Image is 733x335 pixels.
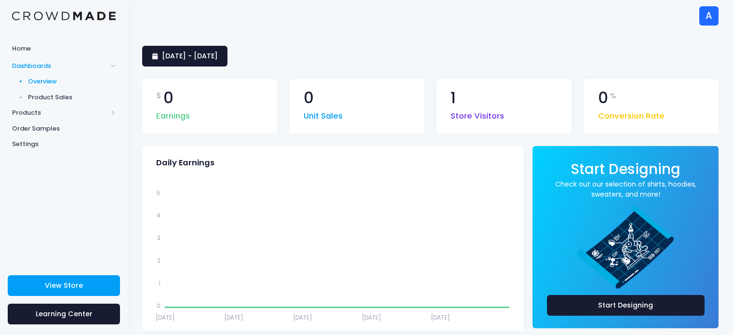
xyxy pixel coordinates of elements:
[293,313,312,321] tspan: [DATE]
[598,90,608,106] span: 0
[142,46,227,67] a: [DATE] - [DATE]
[362,313,381,321] tspan: [DATE]
[157,188,160,197] tspan: 5
[451,90,456,106] span: 1
[12,12,116,21] img: Logo
[598,106,665,122] span: Conversion Rate
[28,77,116,86] span: Overview
[12,124,116,134] span: Order Samples
[163,90,173,106] span: 0
[8,304,120,324] a: Learning Center
[224,313,243,321] tspan: [DATE]
[156,313,175,321] tspan: [DATE]
[571,167,680,176] a: Start Designing
[451,106,504,122] span: Store Visitors
[610,90,616,102] span: %
[159,279,160,287] tspan: 1
[699,6,719,26] div: A
[304,106,343,122] span: Unit Sales
[12,108,107,118] span: Products
[157,211,160,219] tspan: 4
[157,256,160,265] tspan: 2
[12,61,107,71] span: Dashboards
[8,275,120,296] a: View Store
[156,158,214,168] span: Daily Earnings
[157,302,160,310] tspan: 0
[547,179,705,200] a: Check out our selection of shirts, hoodies, sweaters, and more!
[571,159,680,179] span: Start Designing
[156,90,161,102] span: $
[162,51,218,61] span: [DATE] - [DATE]
[12,44,116,54] span: Home
[304,90,314,106] span: 0
[157,234,160,242] tspan: 3
[28,93,116,102] span: Product Sales
[12,139,116,149] span: Settings
[45,281,83,290] span: View Store
[431,313,450,321] tspan: [DATE]
[36,309,93,319] span: Learning Center
[156,106,190,122] span: Earnings
[547,295,705,316] a: Start Designing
